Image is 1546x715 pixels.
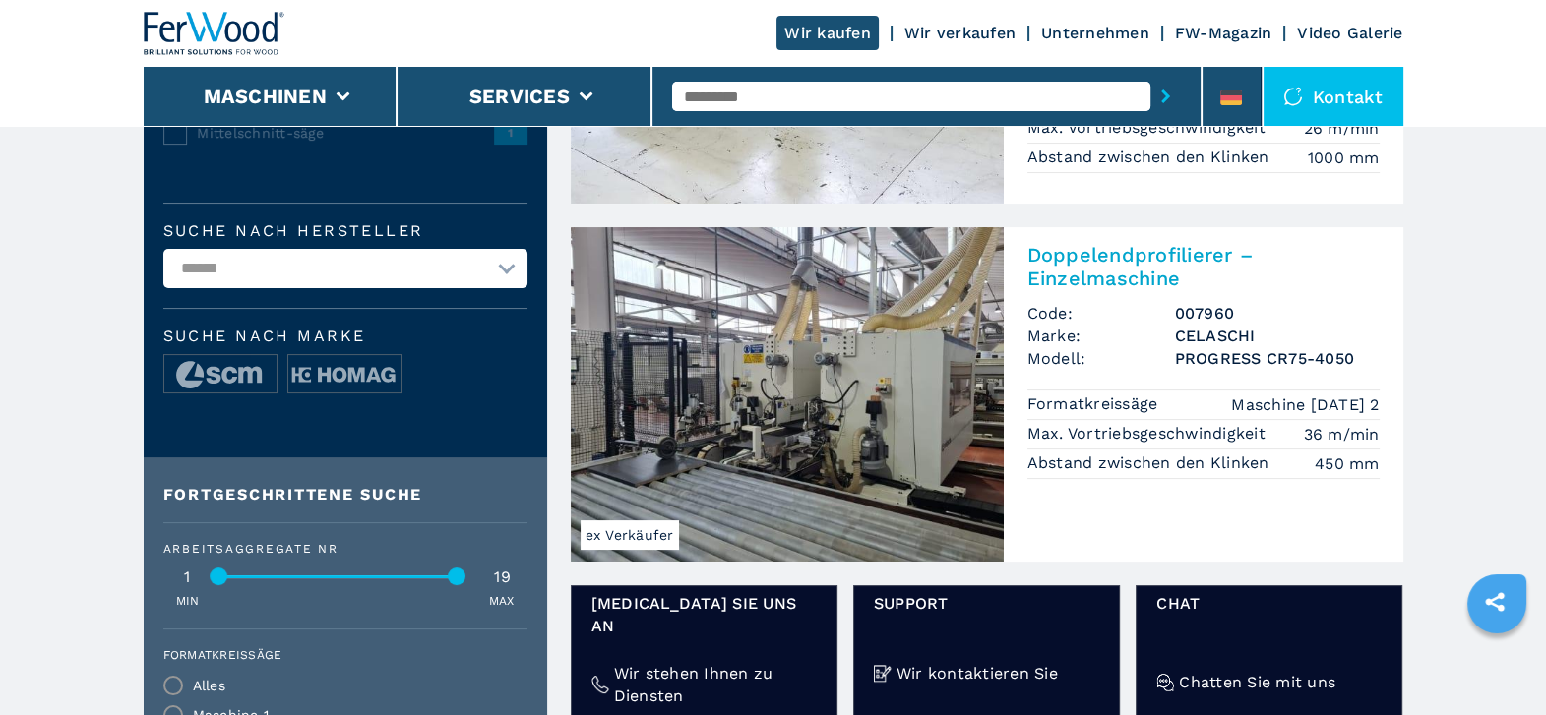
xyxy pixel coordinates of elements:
img: Wir kontaktieren Sie [874,665,892,683]
span: Modell: [1027,347,1175,370]
em: 36 m/min [1304,423,1380,446]
p: Abstand zwischen den Klinken [1027,452,1274,474]
label: Formatkreissäge [163,649,516,661]
img: image [288,355,401,394]
a: Wir verkaufen [904,24,1016,42]
p: Max. Vortriebsgeschwindigkeit [1027,117,1271,139]
em: 1000 mm [1308,147,1380,169]
img: image [164,355,277,394]
p: Abstand zwischen den Klinken [1027,147,1274,168]
h4: Chatten Sie mit uns [1179,671,1335,693]
a: Doppelendprofilierer – Einzelmaschine CELASCHI PROGRESS CR75-4050ex VerkäuferDoppelendprofilierer... [571,227,1403,562]
a: Video Galerie [1297,24,1402,42]
div: 1 [163,569,213,585]
h3: CELASCHI [1175,325,1380,347]
img: Wir stehen Ihnen zu Diensten [591,676,609,693]
span: Suche nach Marke [163,328,527,344]
div: Fortgeschrittene Suche [163,487,527,503]
img: Kontakt [1283,87,1303,106]
span: ex Verkäufer [581,520,679,550]
span: Code: [1027,302,1175,325]
span: [MEDICAL_DATA] Sie uns an [591,592,817,637]
em: Maschine [DATE] 2 [1231,393,1379,416]
h4: Wir stehen Ihnen zu Diensten [614,662,817,707]
span: Mittelschnitt-säge [197,123,493,143]
span: Support [874,592,1099,615]
label: Suche nach Hersteller [163,223,527,239]
p: MAX [489,593,515,610]
div: Alles [193,679,225,692]
span: Marke: [1027,325,1175,347]
h3: 007960 [1175,302,1380,325]
img: Chatten Sie mit uns [1156,674,1174,691]
img: Ferwood [144,12,285,55]
h4: Wir kontaktieren Sie [897,662,1058,685]
div: Kontakt [1264,67,1403,126]
iframe: Chat [1462,626,1531,700]
div: Arbeitsaggregate nr [163,543,527,555]
span: Chat [1156,592,1382,615]
img: Doppelendprofilierer – Einzelmaschine CELASCHI PROGRESS CR75-4050 [571,227,1004,562]
a: Wir kaufen [776,16,879,50]
span: 1 [494,121,527,145]
p: MIN [176,593,200,610]
p: Max. Vortriebsgeschwindigkeit [1027,423,1271,445]
button: submit-button [1150,74,1181,119]
h3: PROGRESS CR75-4050 [1175,347,1380,370]
em: 450 mm [1315,452,1380,475]
div: 19 [478,569,527,585]
a: FW-Magazin [1175,24,1272,42]
h2: Doppelendprofilierer – Einzelmaschine [1027,243,1380,290]
button: Maschinen [204,85,327,108]
em: 26 m/min [1304,117,1380,140]
a: sharethis [1470,577,1519,626]
p: Formatkreissäge [1027,393,1163,415]
a: Unternehmen [1041,24,1149,42]
button: Services [469,85,570,108]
